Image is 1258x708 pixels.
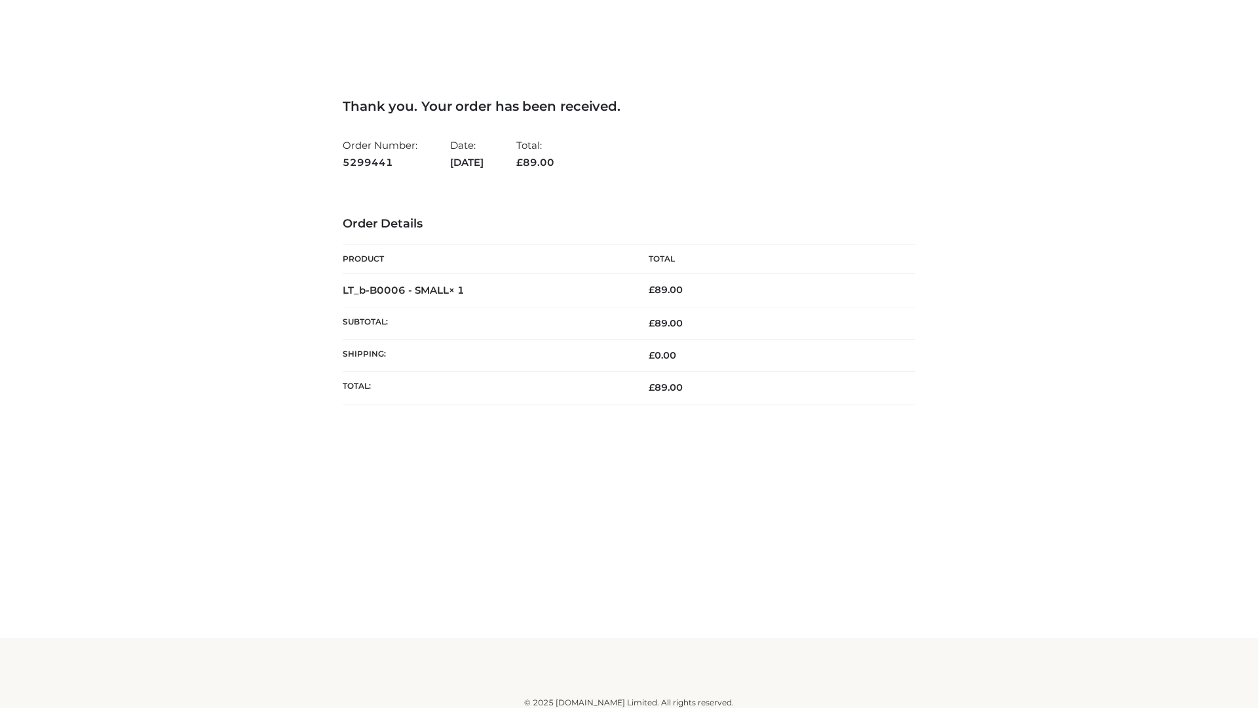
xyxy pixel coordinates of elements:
[649,349,676,361] bdi: 0.00
[516,134,554,174] li: Total:
[343,154,417,171] strong: 5299441
[649,317,655,329] span: £
[649,317,683,329] span: 89.00
[516,156,523,168] span: £
[450,134,484,174] li: Date:
[649,382,655,393] span: £
[343,372,629,404] th: Total:
[343,340,629,372] th: Shipping:
[343,307,629,339] th: Subtotal:
[649,349,655,361] span: £
[649,382,683,393] span: 89.00
[449,284,465,296] strong: × 1
[629,245,915,274] th: Total
[649,284,655,296] span: £
[343,134,417,174] li: Order Number:
[343,245,629,274] th: Product
[343,217,915,231] h3: Order Details
[343,98,915,114] h3: Thank you. Your order has been received.
[343,284,465,296] strong: LT_b-B0006 - SMALL
[516,156,554,168] span: 89.00
[649,284,683,296] bdi: 89.00
[450,154,484,171] strong: [DATE]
